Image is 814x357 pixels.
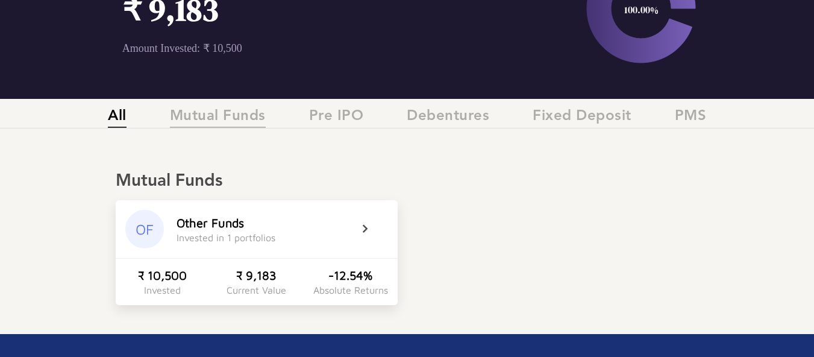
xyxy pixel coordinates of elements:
[116,171,698,192] div: Mutual Funds
[309,108,364,128] span: Pre IPO
[675,108,707,128] span: PMS
[144,285,181,295] div: Invested
[328,268,372,282] div: -12.54%
[177,216,244,230] div: Other Funds
[236,268,277,282] div: ₹ 9,183
[624,3,658,16] text: 100.00%
[138,268,187,282] div: ₹ 10,500
[122,42,468,55] p: Amount Invested: ₹ 10,500
[313,285,388,295] div: Absolute Returns
[533,108,631,128] span: Fixed Deposit
[125,210,164,248] div: OF
[177,232,275,243] div: Invested in 1 portfolios
[407,108,489,128] span: Debentures
[170,108,266,128] span: Mutual Funds
[108,108,127,128] span: All
[227,285,286,295] div: Current Value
